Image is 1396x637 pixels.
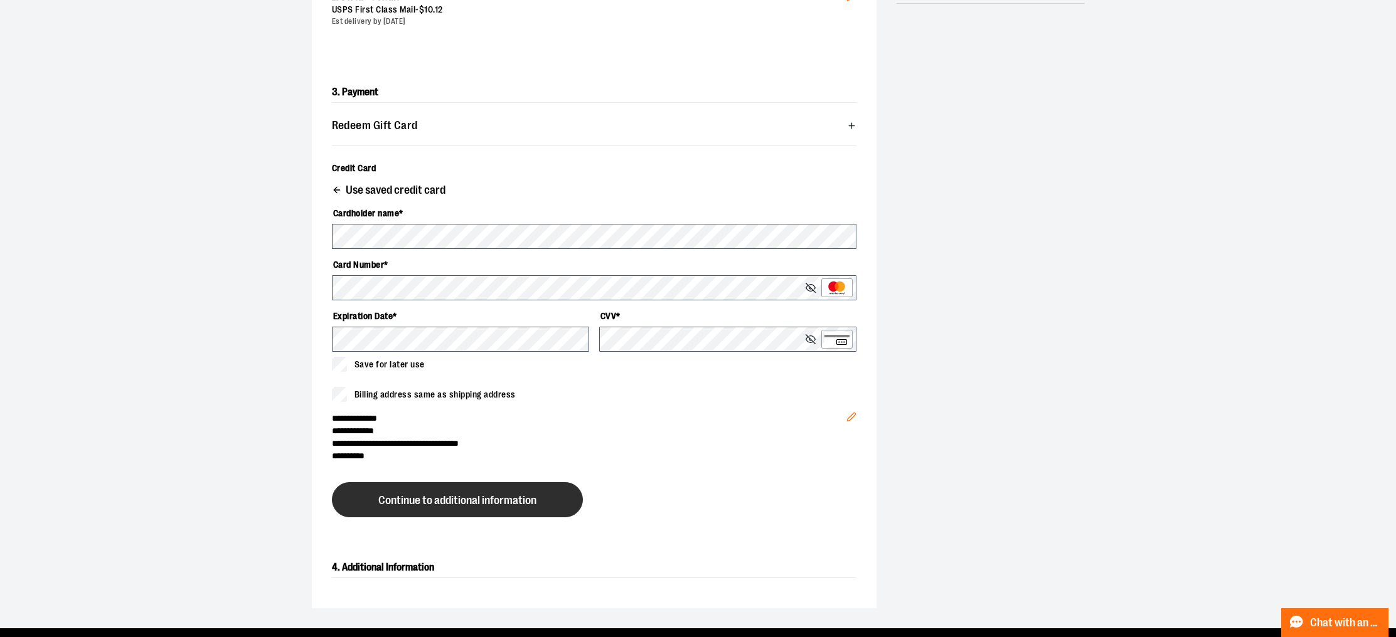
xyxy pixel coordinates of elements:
[332,254,856,275] label: Card Number *
[332,184,445,199] button: Use saved credit card
[419,4,425,14] span: $
[332,82,856,103] h2: 3. Payment
[332,387,347,402] input: Billing address same as shipping address
[378,495,536,507] span: Continue to additional information
[332,203,856,224] label: Cardholder name *
[332,557,856,578] h2: 4. Additional Information
[332,357,347,372] input: Save for later use
[424,4,433,14] span: 10
[435,4,443,14] span: 12
[433,4,435,14] span: .
[346,184,445,196] span: Use saved credit card
[332,4,846,16] div: USPS First Class Mail -
[599,305,856,327] label: CVV *
[332,163,376,173] span: Credit Card
[354,388,516,401] span: Billing address same as shipping address
[1281,608,1389,637] button: Chat with an Expert
[332,482,583,517] button: Continue to additional information
[836,392,866,436] button: Edit
[1310,617,1381,629] span: Chat with an Expert
[354,358,425,371] span: Save for later use
[332,16,846,27] div: Est delivery by [DATE]
[332,120,418,132] span: Redeem Gift Card
[332,305,589,327] label: Expiration Date *
[332,113,856,138] button: Redeem Gift Card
